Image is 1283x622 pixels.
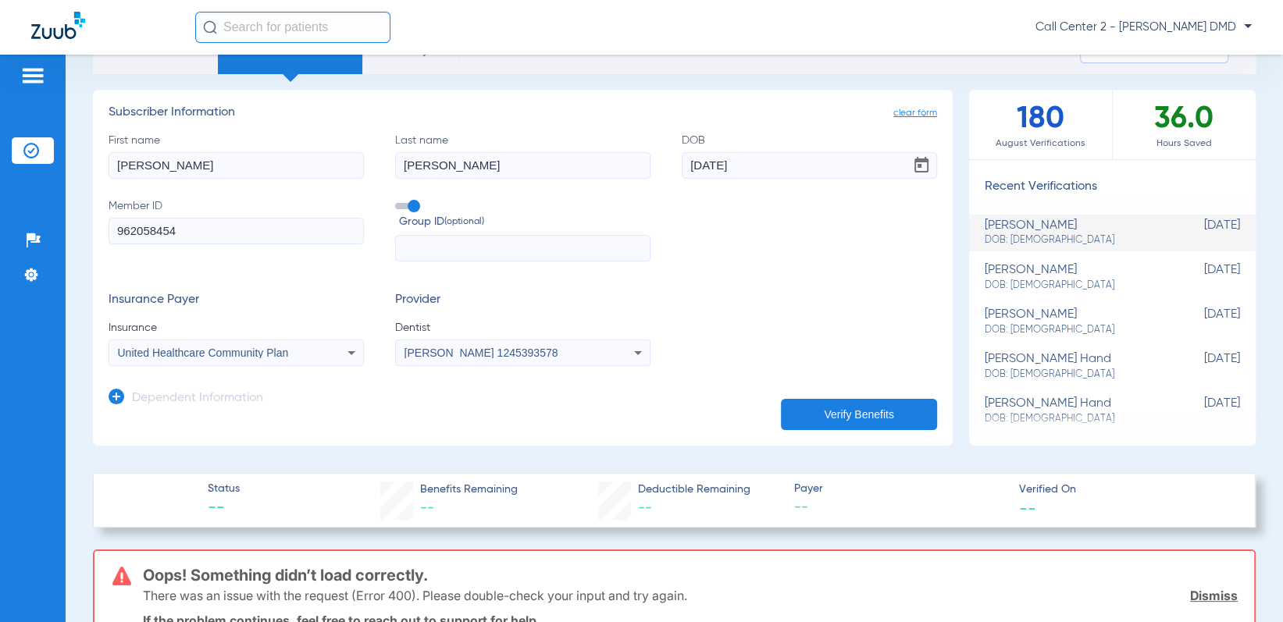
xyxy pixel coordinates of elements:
[985,368,1162,382] span: DOB: [DEMOGRAPHIC_DATA]
[1113,136,1256,151] span: Hours Saved
[395,320,650,336] span: Dentist
[109,133,364,179] label: First name
[1019,499,1036,516] span: --
[208,481,240,497] span: Status
[208,498,240,520] span: --
[444,214,484,230] small: (optional)
[109,105,937,121] h3: Subscriber Information
[109,198,364,262] label: Member ID
[109,293,364,308] h3: Insurance Payer
[143,588,687,603] p: There was an issue with the request (Error 400). Please double-check your input and try again.
[985,323,1162,337] span: DOB: [DEMOGRAPHIC_DATA]
[1205,547,1283,622] iframe: Chat Widget
[420,501,434,515] span: --
[109,218,364,244] input: Member ID
[985,396,1162,425] div: [PERSON_NAME] hand
[906,150,937,181] button: Open calendar
[638,482,750,498] span: Deductible Remaining
[203,20,217,34] img: Search Icon
[985,352,1162,381] div: [PERSON_NAME] hand
[420,482,518,498] span: Benefits Remaining
[405,347,558,359] span: [PERSON_NAME] 1245393578
[1035,20,1252,35] span: Call Center 2 - [PERSON_NAME] DMD
[1162,263,1240,292] span: [DATE]
[969,90,1113,159] div: 180
[682,133,937,179] label: DOB
[1162,307,1240,336] span: [DATE]
[1019,482,1231,498] span: Verified On
[969,136,1112,151] span: August Verifications
[20,66,45,85] img: hamburger-icon
[638,501,652,515] span: --
[1162,396,1240,425] span: [DATE]
[109,152,364,179] input: First name
[793,498,1005,517] span: --
[985,233,1162,247] span: DOB: [DEMOGRAPHIC_DATA]
[1162,352,1240,381] span: [DATE]
[985,307,1162,336] div: [PERSON_NAME]
[985,263,1162,292] div: [PERSON_NAME]
[395,293,650,308] h3: Provider
[143,567,1238,583] h3: Oops! Something didn’t load correctly.
[195,12,390,43] input: Search for patients
[985,279,1162,293] span: DOB: [DEMOGRAPHIC_DATA]
[781,399,937,430] button: Verify Benefits
[395,152,650,179] input: Last name
[969,179,1256,195] h3: Recent Verifications
[985,412,1162,426] span: DOB: [DEMOGRAPHIC_DATA]
[31,12,85,39] img: Zuub Logo
[893,105,937,121] span: clear form
[1162,219,1240,247] span: [DATE]
[1190,588,1238,603] a: Dismiss
[395,133,650,179] label: Last name
[793,481,1005,497] span: Payer
[399,214,650,230] span: Group ID
[109,320,364,336] span: Insurance
[118,347,289,359] span: United Healthcare Community Plan
[112,567,131,585] img: error-icon
[132,391,263,407] h3: Dependent Information
[682,152,937,179] input: DOBOpen calendar
[985,219,1162,247] div: [PERSON_NAME]
[1113,90,1256,159] div: 36.0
